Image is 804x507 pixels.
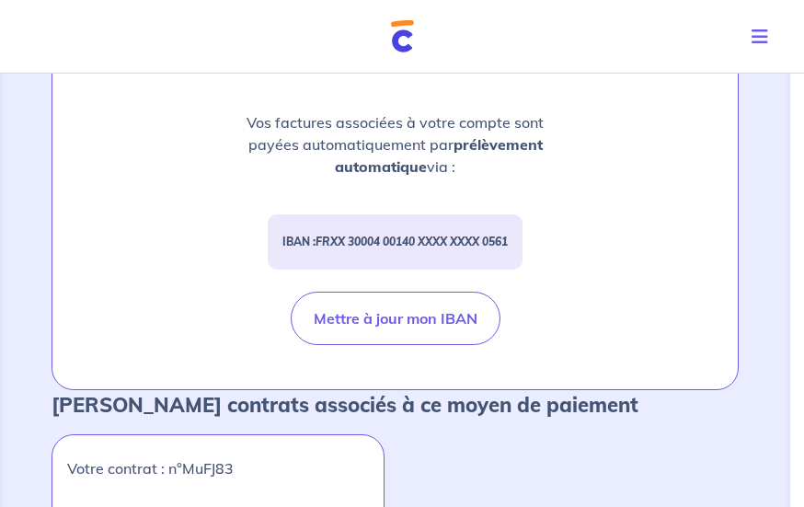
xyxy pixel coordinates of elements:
p: Vos factures associées à votre compte sont payées automatiquement par via : [231,111,559,178]
p: Votre contrat : n°MuFJ83 [67,457,369,479]
em: FRXX 30004 00140 XXXX XXXX 0561 [316,235,508,248]
strong: prélèvement automatique [335,135,543,176]
strong: [PERSON_NAME] contrats associés à ce moyen de paiement [52,392,638,418]
button: Mettre à jour mon IBAN [291,292,500,345]
img: Cautioneo [391,20,414,52]
button: Toggle navigation [737,13,790,61]
strong: IBAN : [282,235,508,248]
